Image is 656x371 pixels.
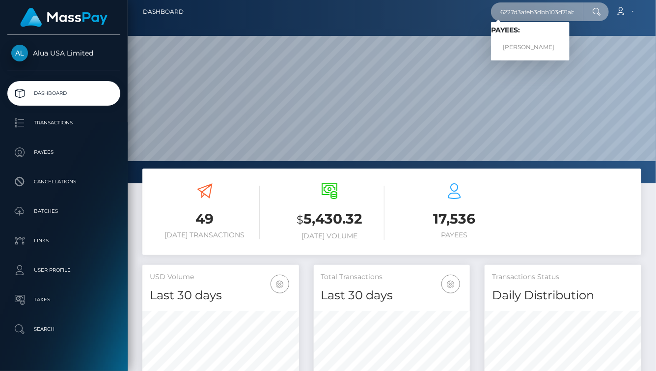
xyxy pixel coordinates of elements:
a: User Profile [7,258,120,283]
p: Dashboard [11,86,116,101]
h4: Last 30 days [321,287,463,304]
a: Taxes [7,287,120,312]
p: User Profile [11,263,116,278]
p: Transactions [11,115,116,130]
p: Taxes [11,292,116,307]
h6: [DATE] Transactions [150,231,260,239]
a: Dashboard [143,1,184,22]
h4: Last 30 days [150,287,292,304]
p: Search [11,322,116,337]
img: MassPay Logo [20,8,108,27]
h6: Payees: [491,26,570,34]
a: Cancellations [7,170,120,194]
h4: Daily Distribution [492,287,634,304]
a: Links [7,228,120,253]
input: Search... [491,2,583,21]
p: Batches [11,204,116,219]
h3: 5,430.32 [274,209,384,229]
small: $ [297,213,303,227]
span: Alua USA Limited [7,49,120,57]
a: Batches [7,199,120,224]
a: [PERSON_NAME] [491,38,570,57]
h5: Transactions Status [492,272,634,282]
a: Search [7,317,120,342]
p: Cancellations [11,174,116,189]
h5: Total Transactions [321,272,463,282]
a: Dashboard [7,81,120,106]
h6: Payees [399,231,509,239]
p: Payees [11,145,116,160]
a: Transactions [7,111,120,135]
p: Links [11,233,116,248]
h3: 17,536 [399,209,509,228]
a: Payees [7,140,120,165]
h6: [DATE] Volume [274,232,384,240]
h3: 49 [150,209,260,228]
h5: USD Volume [150,272,292,282]
img: Alua USA Limited [11,45,28,61]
